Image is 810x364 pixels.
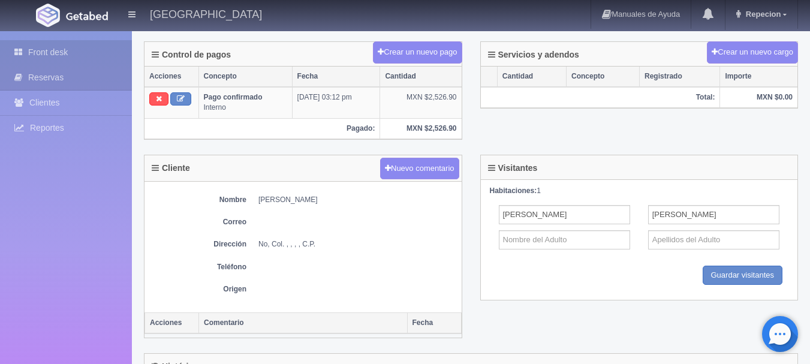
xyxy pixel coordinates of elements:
span: Repecion [743,10,781,19]
img: Getabed [66,11,108,20]
dd: [PERSON_NAME] [258,195,456,205]
dt: Correo [150,217,246,227]
h4: Control de pagos [152,50,231,59]
input: Nombre del Adulto [499,230,630,249]
th: Registrado [640,67,720,87]
th: Pagado: [144,118,380,139]
img: Getabed [36,4,60,27]
input: Nombre del Adulto [499,205,630,224]
dt: Dirección [150,239,246,249]
h4: Servicios y adendos [488,50,579,59]
input: Apellidos del Adulto [648,205,779,224]
th: Fecha [407,312,461,333]
strong: Habitaciones: [490,186,537,195]
dt: Origen [150,284,246,294]
th: Comentario [199,312,408,333]
th: Fecha [292,67,380,87]
th: Importe [720,67,797,87]
input: Guardar visitantes [703,266,783,285]
dt: Nombre [150,195,246,205]
div: 1 [490,186,789,196]
input: Apellidos del Adulto [648,230,779,249]
th: Acciones [144,67,198,87]
th: Concepto [198,67,292,87]
th: MXN $2,526.90 [380,118,462,139]
th: Acciones [145,312,199,333]
th: Cantidad [497,67,566,87]
td: [DATE] 03:12 pm [292,87,380,118]
td: Interno [198,87,292,118]
th: MXN $0.00 [720,87,797,108]
dd: No, Col. , , , , C.P. [258,239,456,249]
th: Concepto [567,67,640,87]
button: Crear un nuevo pago [373,41,462,64]
h4: Visitantes [488,164,538,173]
b: Pago confirmado [204,93,263,101]
h4: Cliente [152,164,190,173]
button: Nuevo comentario [380,158,459,180]
button: Crear un nuevo cargo [707,41,798,64]
td: MXN $2,526.90 [380,87,462,118]
th: Cantidad [380,67,462,87]
th: Total: [481,87,720,108]
h4: [GEOGRAPHIC_DATA] [150,6,262,21]
dt: Teléfono [150,262,246,272]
